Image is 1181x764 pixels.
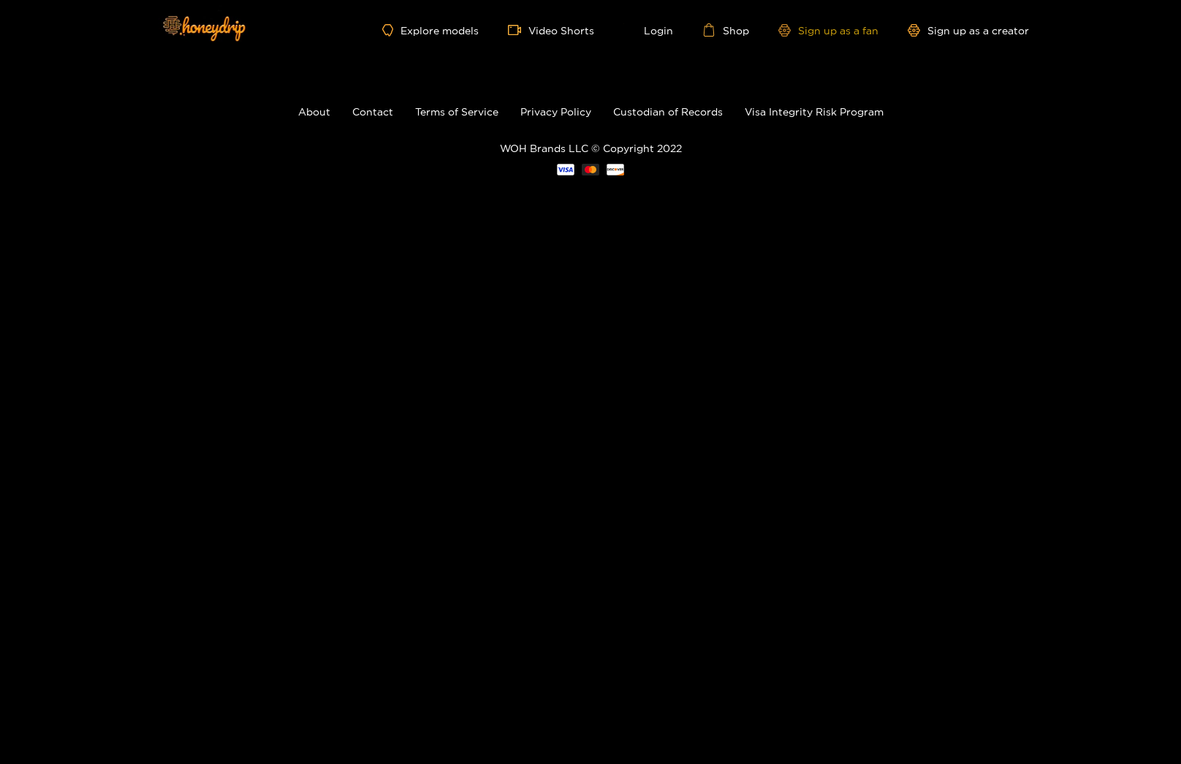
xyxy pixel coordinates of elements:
a: Privacy Policy [520,106,591,117]
a: Contact [352,106,393,117]
span: video-camera [508,23,528,37]
a: Explore models [382,24,479,37]
a: Login [623,23,673,37]
a: Shop [702,23,749,37]
a: Video Shorts [508,23,594,37]
a: Terms of Service [415,106,498,117]
a: About [298,106,330,117]
a: Custodian of Records [613,106,723,117]
a: Visa Integrity Risk Program [745,106,884,117]
a: Sign up as a creator [908,24,1029,37]
a: Sign up as a fan [778,24,878,37]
